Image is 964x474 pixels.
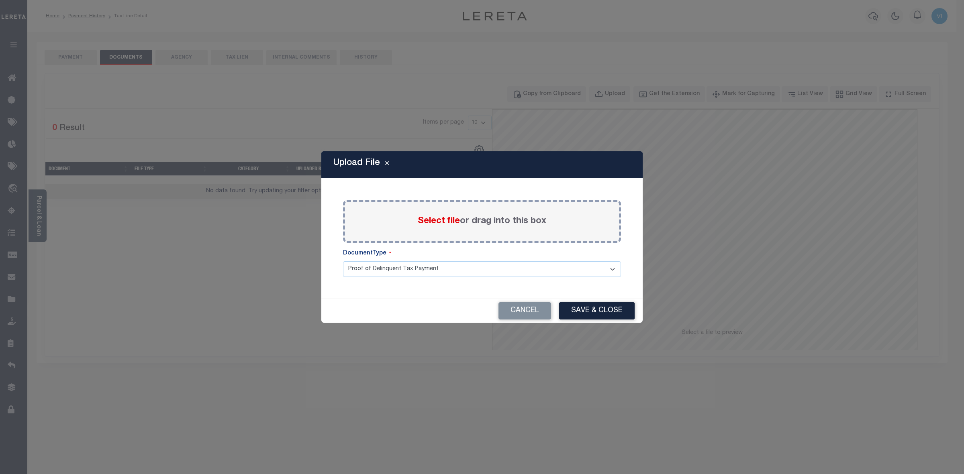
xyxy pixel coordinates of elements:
[343,249,391,258] label: DocumentType
[498,302,551,319] button: Cancel
[418,215,546,228] label: or drag into this box
[380,160,394,169] button: Close
[418,217,460,226] span: Select file
[333,158,380,168] h5: Upload File
[559,302,635,319] button: Save & Close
